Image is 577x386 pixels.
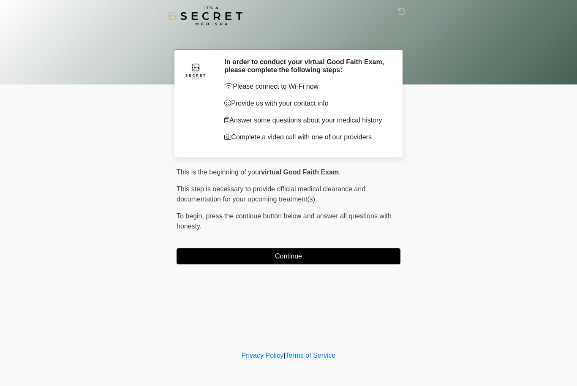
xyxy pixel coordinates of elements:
[283,352,285,359] a: |
[224,58,388,74] h2: In order to conduct your virtual Good Faith Exam, please complete the following steps:
[224,115,388,125] p: Answer some questions about your medical history
[183,58,208,83] img: Agent Avatar
[224,98,388,109] p: Provide us with your contact info
[224,82,388,92] p: Please connect to Wi-Fi now
[177,185,365,203] span: This step is necessary to provide official medical clearance and documentation for your upcoming ...
[177,212,392,230] span: press the continue button below and answer all questions with honesty.
[168,6,242,25] img: It's A Secret Med Spa Logo
[224,132,388,142] p: Complete a video call with one of our providers
[285,352,335,359] a: Terms of Service
[177,169,261,176] span: This is the beginning of your
[177,248,400,264] button: Continue
[242,352,284,359] a: Privacy Policy
[261,169,339,176] strong: virtual Good Faith Exam
[177,212,206,220] span: To begin,
[339,169,340,176] span: .
[170,30,407,46] h1: ‎ ‎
